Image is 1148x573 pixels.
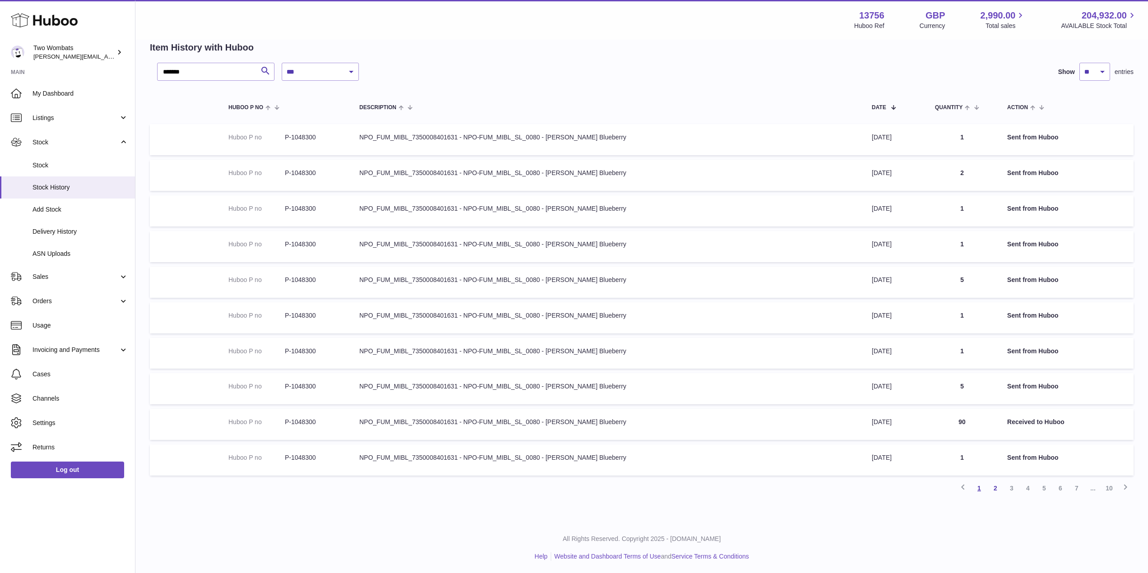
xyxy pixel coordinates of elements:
td: [DATE] [863,302,926,333]
dd: P-1048300 [285,347,341,356]
span: 204,932.00 [1082,9,1127,22]
strong: Sent from Huboo [1007,169,1059,176]
span: My Dashboard [33,89,128,98]
a: 2 [987,480,1004,496]
td: [DATE] [863,195,926,226]
dt: Huboo P no [228,453,285,462]
dd: P-1048300 [285,133,341,142]
td: NPO_FUM_MIBL_7350008401631 - NPO-FUM_MIBL_SL_0080 - [PERSON_NAME] Blueberry [350,338,863,369]
dd: P-1048300 [285,311,341,320]
td: [DATE] [863,409,926,440]
a: 1 [971,480,987,496]
dd: P-1048300 [285,418,341,426]
a: 4 [1020,480,1036,496]
span: Invoicing and Payments [33,346,119,354]
img: philip.carroll@twowombats.com [11,46,24,59]
span: Description [359,105,396,111]
a: 204,932.00 AVAILABLE Stock Total [1061,9,1137,30]
dt: Huboo P no [228,133,285,142]
span: Orders [33,297,119,305]
span: ... [1085,480,1101,496]
span: Stock [33,161,128,170]
a: Service Terms & Conditions [671,553,749,560]
span: Add Stock [33,205,128,214]
td: 1 [926,338,998,369]
dt: Huboo P no [228,311,285,320]
strong: Received to Huboo [1007,418,1064,425]
label: Show [1058,68,1075,76]
td: NPO_FUM_MIBL_7350008401631 - NPO-FUM_MIBL_SL_0080 - [PERSON_NAME] Blueberry [350,124,863,155]
span: Stock [33,138,119,147]
dt: Huboo P no [228,418,285,426]
a: Log out [11,462,124,478]
strong: Sent from Huboo [1007,240,1059,248]
a: Help [534,553,548,560]
td: [DATE] [863,338,926,369]
dt: Huboo P no [228,169,285,177]
dd: P-1048300 [285,240,341,249]
div: Two Wombats [33,44,115,61]
td: [DATE] [863,124,926,155]
span: Delivery History [33,227,128,236]
span: Sales [33,273,119,281]
strong: Sent from Huboo [1007,312,1059,319]
dd: P-1048300 [285,204,341,213]
a: 2,990.00 Total sales [981,9,1026,30]
td: 1 [926,195,998,226]
div: Huboo Ref [854,22,884,30]
td: NPO_FUM_MIBL_7350008401631 - NPO-FUM_MIBL_SL_0080 - [PERSON_NAME] Blueberry [350,231,863,262]
p: All Rights Reserved. Copyright 2025 - [DOMAIN_NAME] [143,535,1141,543]
span: Settings [33,419,128,427]
td: 90 [926,409,998,440]
td: 5 [926,267,998,298]
span: ASN Uploads [33,250,128,258]
strong: GBP [925,9,945,22]
a: 7 [1069,480,1085,496]
strong: Sent from Huboo [1007,454,1059,461]
span: Channels [33,394,128,403]
span: Returns [33,443,128,452]
td: 1 [926,302,998,333]
a: Website and Dashboard Terms of Use [554,553,661,560]
span: [PERSON_NAME][EMAIL_ADDRESS][PERSON_NAME][DOMAIN_NAME] [33,53,229,60]
span: Usage [33,321,128,330]
dd: P-1048300 [285,169,341,177]
dd: P-1048300 [285,382,341,391]
dd: P-1048300 [285,276,341,284]
dd: P-1048300 [285,453,341,462]
span: Quantity [935,105,962,111]
td: NPO_FUM_MIBL_7350008401631 - NPO-FUM_MIBL_SL_0080 - [PERSON_NAME] Blueberry [350,267,863,298]
a: 6 [1052,480,1069,496]
h2: Item History with Huboo [150,42,254,54]
dt: Huboo P no [228,382,285,391]
span: 2,990.00 [981,9,1016,22]
td: NPO_FUM_MIBL_7350008401631 - NPO-FUM_MIBL_SL_0080 - [PERSON_NAME] Blueberry [350,444,863,476]
strong: Sent from Huboo [1007,276,1059,283]
td: 5 [926,373,998,404]
dt: Huboo P no [228,240,285,249]
a: 5 [1036,480,1052,496]
span: AVAILABLE Stock Total [1061,22,1137,30]
strong: Sent from Huboo [1007,205,1059,212]
td: NPO_FUM_MIBL_7350008401631 - NPO-FUM_MIBL_SL_0080 - [PERSON_NAME] Blueberry [350,195,863,226]
span: Huboo P no [228,105,263,111]
span: Total sales [985,22,1026,30]
td: [DATE] [863,160,926,191]
dt: Huboo P no [228,347,285,356]
span: Date [872,105,886,111]
td: 1 [926,444,998,476]
strong: Sent from Huboo [1007,347,1059,355]
td: 2 [926,160,998,191]
span: entries [1115,68,1134,76]
td: [DATE] [863,267,926,298]
a: 3 [1004,480,1020,496]
strong: 13756 [859,9,884,22]
span: Cases [33,370,128,379]
dt: Huboo P no [228,204,285,213]
td: 1 [926,124,998,155]
td: [DATE] [863,373,926,404]
td: NPO_FUM_MIBL_7350008401631 - NPO-FUM_MIBL_SL_0080 - [PERSON_NAME] Blueberry [350,302,863,333]
td: NPO_FUM_MIBL_7350008401631 - NPO-FUM_MIBL_SL_0080 - [PERSON_NAME] Blueberry [350,373,863,404]
td: NPO_FUM_MIBL_7350008401631 - NPO-FUM_MIBL_SL_0080 - [PERSON_NAME] Blueberry [350,409,863,440]
a: 10 [1101,480,1117,496]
